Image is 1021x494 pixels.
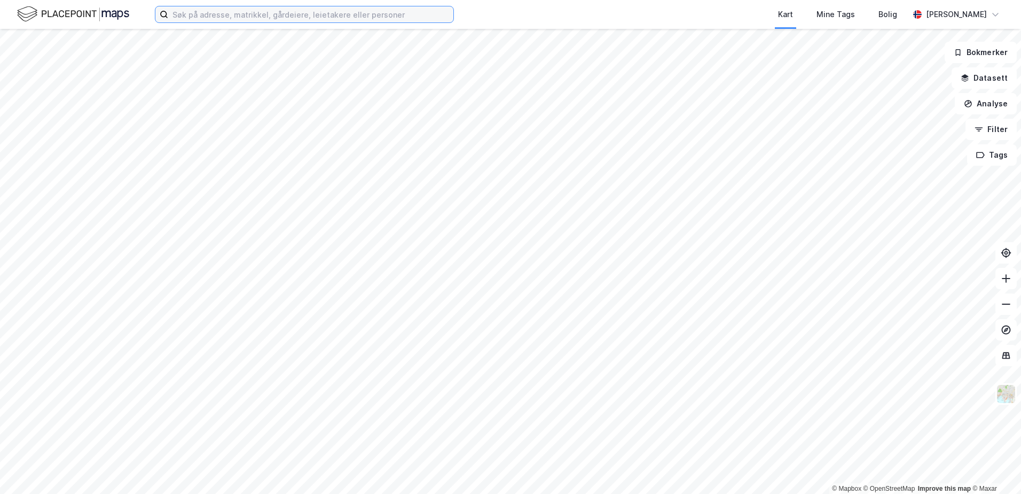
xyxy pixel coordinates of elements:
[918,485,971,492] a: Improve this map
[878,8,897,21] div: Bolig
[965,119,1017,140] button: Filter
[945,42,1017,63] button: Bokmerker
[967,144,1017,166] button: Tags
[996,384,1016,404] img: Z
[816,8,855,21] div: Mine Tags
[863,485,915,492] a: OpenStreetMap
[832,485,861,492] a: Mapbox
[955,93,1017,114] button: Analyse
[778,8,793,21] div: Kart
[168,6,453,22] input: Søk på adresse, matrikkel, gårdeiere, leietakere eller personer
[17,5,129,24] img: logo.f888ab2527a4732fd821a326f86c7f29.svg
[968,443,1021,494] iframe: Chat Widget
[926,8,987,21] div: [PERSON_NAME]
[952,67,1017,89] button: Datasett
